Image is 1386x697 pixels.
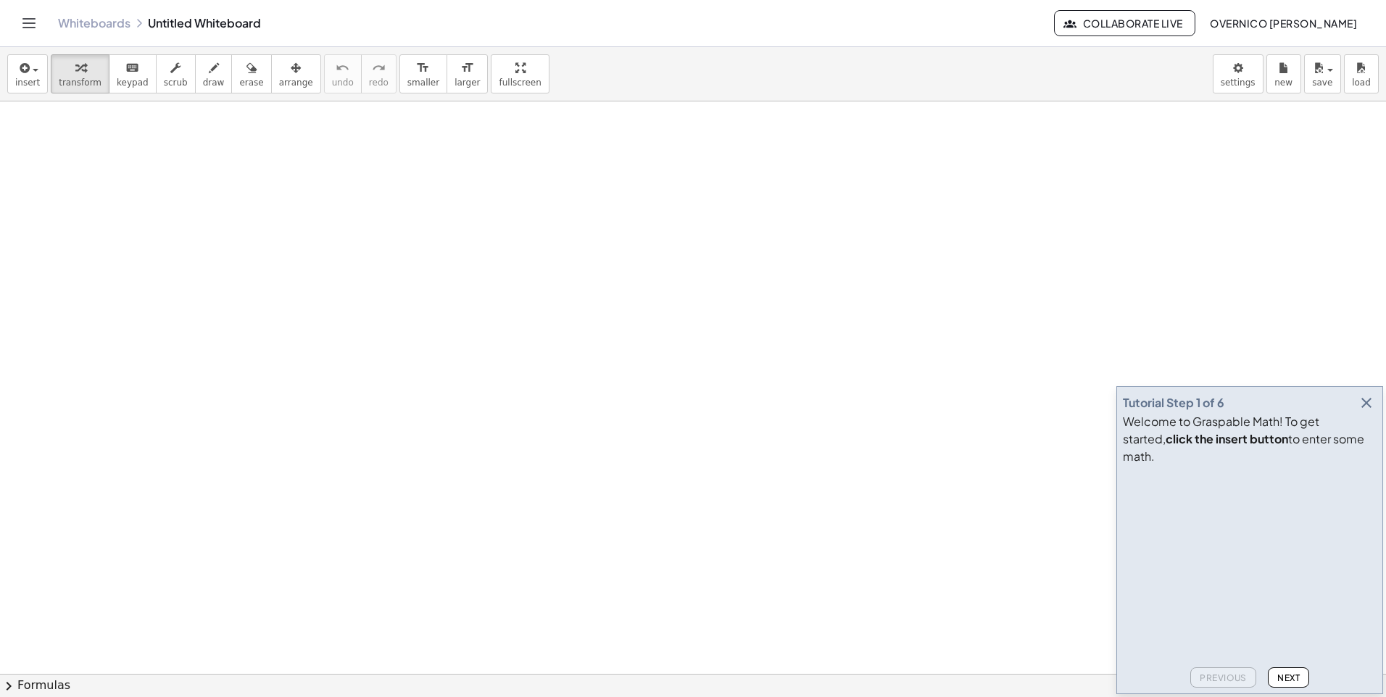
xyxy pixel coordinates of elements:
button: fullscreen [491,54,549,93]
i: format_size [460,59,474,77]
span: smaller [407,78,439,88]
div: Tutorial Step 1 of 6 [1123,394,1224,412]
button: undoundo [324,54,362,93]
button: new [1266,54,1301,93]
span: arrange [279,78,313,88]
button: keyboardkeypad [109,54,157,93]
span: erase [239,78,263,88]
i: redo [372,59,386,77]
button: Next [1268,667,1309,688]
span: insert [15,78,40,88]
button: save [1304,54,1341,93]
span: draw [203,78,225,88]
button: erase [231,54,271,93]
span: new [1274,78,1292,88]
span: keypad [117,78,149,88]
span: Next [1277,672,1300,683]
button: OverNico [PERSON_NAME] [1198,10,1369,36]
button: draw [195,54,233,93]
span: larger [455,78,480,88]
b: click the insert button [1166,431,1288,446]
span: transform [59,78,101,88]
span: save [1312,78,1332,88]
i: format_size [416,59,430,77]
button: redoredo [361,54,397,93]
div: Welcome to Graspable Math! To get started, to enter some math. [1123,413,1377,465]
button: transform [51,54,109,93]
button: Collaborate Live [1054,10,1195,36]
button: format_sizesmaller [399,54,447,93]
button: format_sizelarger [447,54,488,93]
button: insert [7,54,48,93]
button: arrange [271,54,321,93]
span: load [1352,78,1371,88]
span: settings [1221,78,1256,88]
button: Toggle navigation [17,12,41,35]
i: undo [336,59,349,77]
span: undo [332,78,354,88]
span: Collaborate Live [1066,17,1182,30]
button: settings [1213,54,1263,93]
button: scrub [156,54,196,93]
span: fullscreen [499,78,541,88]
span: OverNico [PERSON_NAME] [1210,17,1357,30]
i: keyboard [125,59,139,77]
button: load [1344,54,1379,93]
span: redo [369,78,389,88]
a: Whiteboards [58,16,130,30]
span: scrub [164,78,188,88]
